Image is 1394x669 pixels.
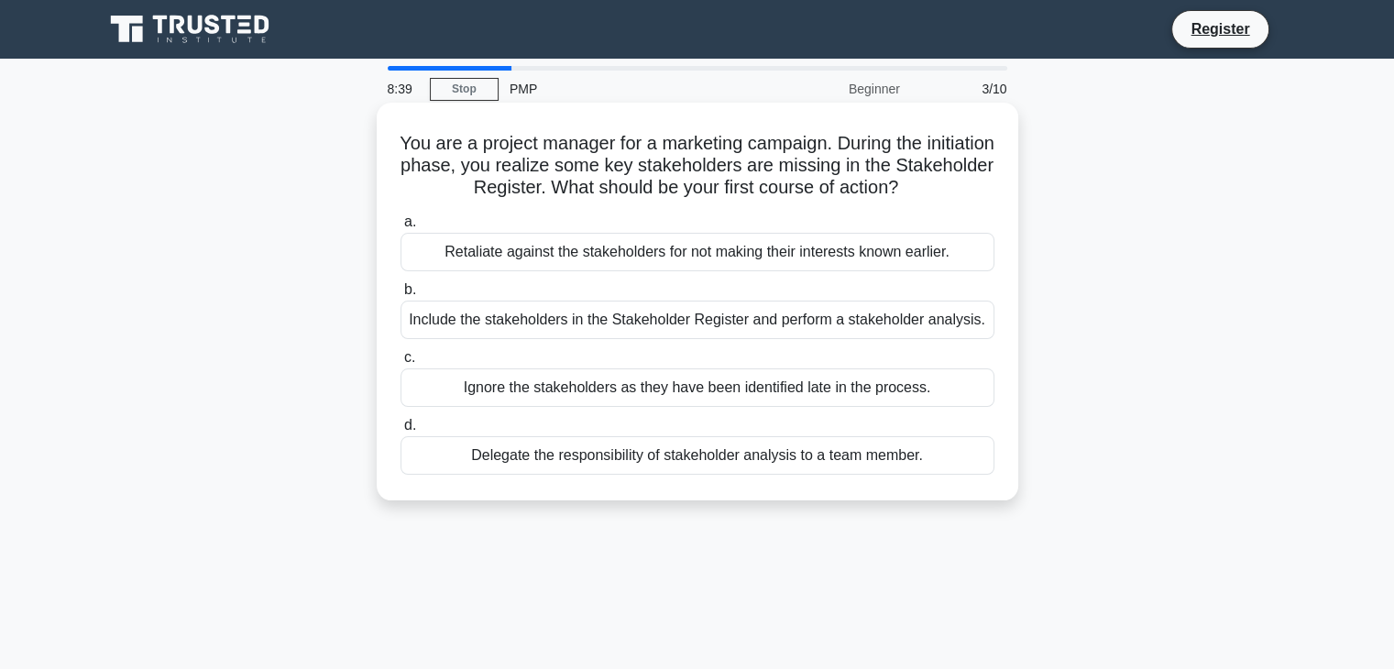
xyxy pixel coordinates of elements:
a: Stop [430,78,499,101]
div: PMP [499,71,751,107]
div: 8:39 [377,71,430,107]
span: d. [404,417,416,433]
a: Register [1180,17,1260,40]
div: Retaliate against the stakeholders for not making their interests known earlier. [401,233,994,271]
div: Beginner [751,71,911,107]
span: b. [404,281,416,297]
div: Include the stakeholders in the Stakeholder Register and perform a stakeholder analysis. [401,301,994,339]
div: Delegate the responsibility of stakeholder analysis to a team member. [401,436,994,475]
span: a. [404,214,416,229]
div: 3/10 [911,71,1018,107]
div: Ignore the stakeholders as they have been identified late in the process. [401,368,994,407]
span: c. [404,349,415,365]
h5: You are a project manager for a marketing campaign. During the initiation phase, you realize some... [399,132,996,200]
